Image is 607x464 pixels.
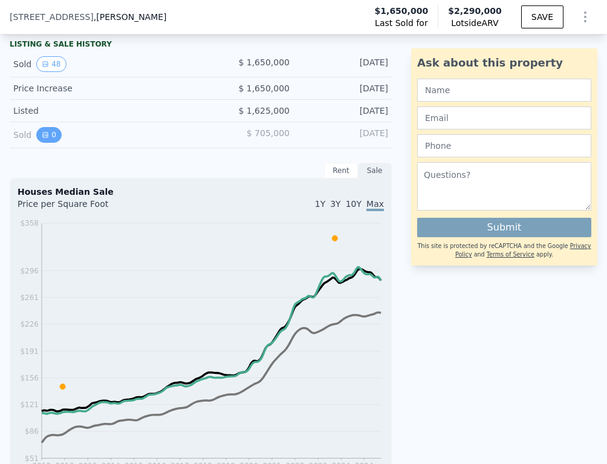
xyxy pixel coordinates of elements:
[25,454,39,463] tspan: $51
[324,163,358,178] div: Rent
[25,427,39,436] tspan: $86
[573,5,597,29] button: Show Options
[330,199,340,209] span: 3Y
[417,79,591,102] input: Name
[20,320,39,328] tspan: $226
[346,199,362,209] span: 10Y
[13,105,191,117] div: Listed
[20,400,39,409] tspan: $121
[455,243,591,258] a: Privacy Policy
[20,374,39,382] tspan: $156
[10,39,392,51] div: LISTING & SALE HISTORY
[448,17,502,29] span: Lotside ARV
[20,267,39,275] tspan: $296
[299,127,388,143] div: [DATE]
[238,106,290,116] span: $ 1,625,000
[247,128,290,138] span: $ 705,000
[13,127,191,143] div: Sold
[448,6,502,16] span: $2,290,000
[18,186,384,198] div: Houses Median Sale
[521,5,563,28] button: SAVE
[20,293,39,302] tspan: $261
[299,56,388,72] div: [DATE]
[20,219,39,227] tspan: $358
[20,347,39,356] tspan: $191
[36,56,66,72] button: View historical data
[417,106,591,129] input: Email
[375,17,428,29] span: Last Sold for
[417,218,591,237] button: Submit
[13,82,191,94] div: Price Increase
[417,134,591,157] input: Phone
[375,5,429,17] span: $1,650,000
[238,57,290,67] span: $ 1,650,000
[299,105,388,117] div: [DATE]
[358,163,392,178] div: Sale
[18,198,201,217] div: Price per Square Foot
[36,127,62,143] button: View historical data
[299,82,388,94] div: [DATE]
[238,83,290,93] span: $ 1,650,000
[417,54,591,71] div: Ask about this property
[13,56,191,72] div: Sold
[417,242,591,260] div: This site is protected by reCAPTCHA and the Google and apply.
[10,11,94,23] span: [STREET_ADDRESS]
[315,199,325,209] span: 1Y
[366,199,384,211] span: Max
[487,251,534,258] a: Terms of Service
[94,11,167,23] span: , [PERSON_NAME]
